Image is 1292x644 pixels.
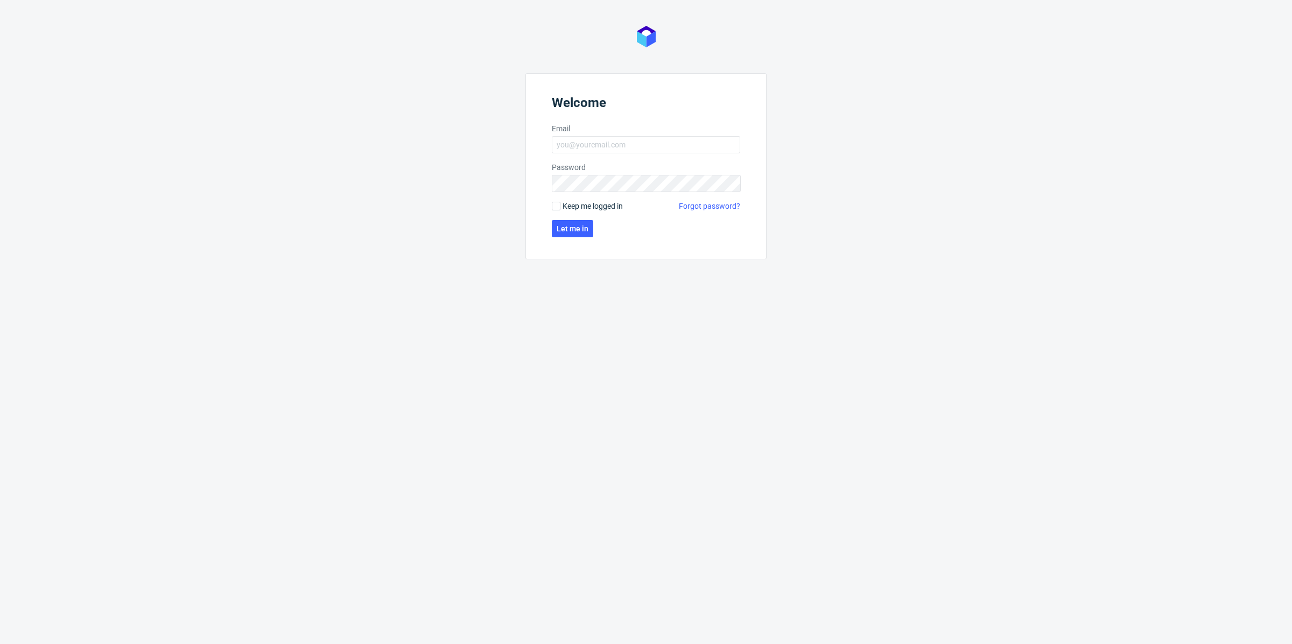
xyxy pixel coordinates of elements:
[563,201,623,211] span: Keep me logged in
[552,123,740,134] label: Email
[552,136,740,153] input: you@youremail.com
[557,225,588,232] span: Let me in
[552,162,740,173] label: Password
[679,201,740,211] a: Forgot password?
[552,95,740,115] header: Welcome
[552,220,593,237] button: Let me in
